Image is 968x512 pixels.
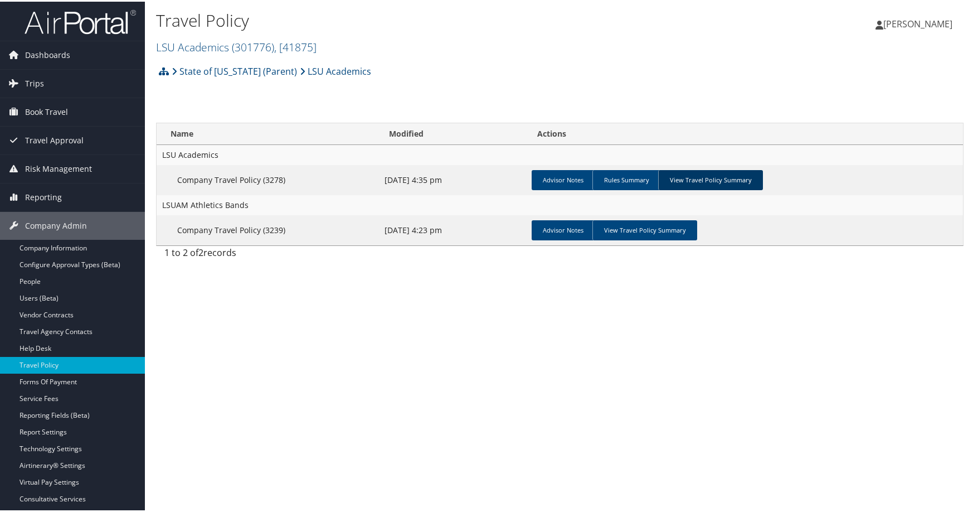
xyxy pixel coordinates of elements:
th: Name: activate to sort column ascending [157,122,379,143]
td: LSUAM Athletics Bands [157,194,963,214]
span: Reporting [25,182,62,210]
span: [PERSON_NAME] [883,16,952,28]
a: State of [US_STATE] (Parent) [172,59,297,81]
span: 2 [198,245,203,257]
td: Company Travel Policy (3239) [157,214,379,244]
span: Company Admin [25,210,87,238]
a: [PERSON_NAME] [875,6,964,39]
span: Book Travel [25,96,68,124]
th: Modified: activate to sort column ascending [379,122,527,143]
span: , [ 41875 ] [274,38,317,53]
td: Company Travel Policy (3278) [157,163,379,194]
span: ( 301776 ) [232,38,274,53]
span: Dashboards [25,40,70,67]
a: LSU Academics [156,38,317,53]
th: Actions [527,122,963,143]
span: Trips [25,68,44,96]
a: Advisor Notes [532,168,595,189]
img: airportal-logo.png [25,7,136,33]
td: [DATE] 4:35 pm [379,163,527,194]
a: View Travel Policy Summary [592,219,697,239]
td: [DATE] 4:23 pm [379,214,527,244]
a: Rules Summary [592,168,660,189]
a: Advisor Notes [532,219,595,239]
h1: Travel Policy [156,7,694,31]
a: View Travel Policy Summary [658,168,763,189]
span: Travel Approval [25,125,84,153]
td: LSU Academics [157,143,963,163]
div: 1 to 2 of records [164,244,349,263]
span: Risk Management [25,153,92,181]
a: LSU Academics [300,59,371,81]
